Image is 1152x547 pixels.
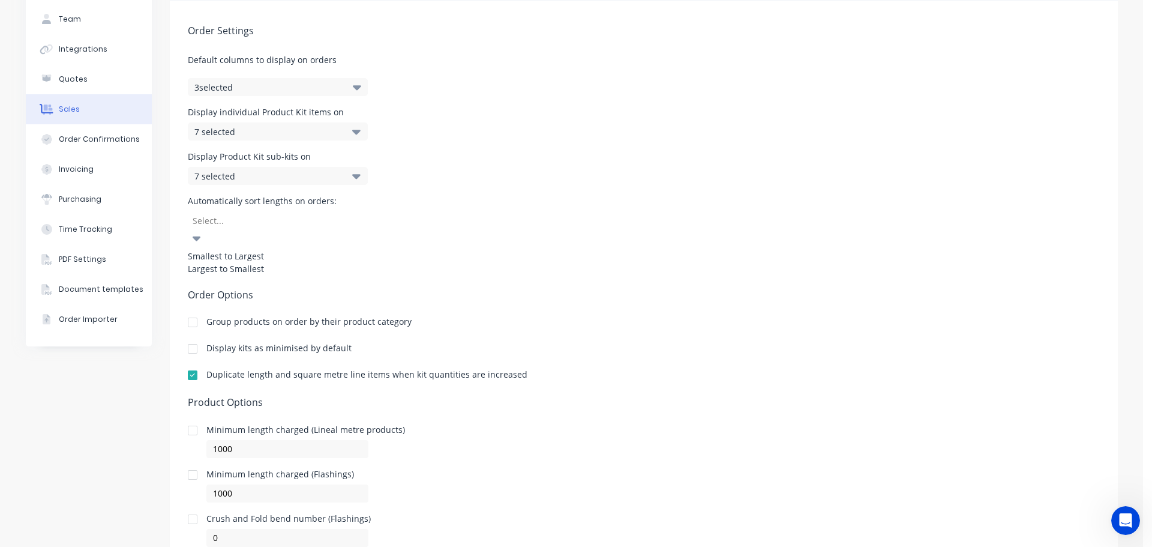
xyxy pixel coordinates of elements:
[206,344,352,352] div: Display kits as minimised by default
[26,154,152,184] button: Invoicing
[59,314,118,325] div: Order Importer
[59,74,88,85] div: Quotes
[188,289,1100,301] h5: Order Options
[26,94,152,124] button: Sales
[188,153,368,161] div: Display Product Kit sub-kits on
[26,34,152,64] button: Integrations
[206,470,368,479] div: Minimum length charged (Flashings)
[206,370,527,379] div: Duplicate length and square metre line items when kit quantities are increased
[206,515,371,523] div: Crush and Fold bend number (Flashings)
[26,4,152,34] button: Team
[188,250,368,262] div: Smallest to Largest
[26,304,152,334] button: Order Importer
[59,254,106,265] div: PDF Settings
[206,426,405,434] div: Minimum length charged (Lineal metre products)
[59,14,81,25] div: Team
[26,214,152,244] button: Time Tracking
[26,274,152,304] button: Document templates
[59,224,112,235] div: Time Tracking
[188,78,368,96] button: 3selected
[59,284,143,295] div: Document templates
[59,104,80,115] div: Sales
[59,164,94,175] div: Invoicing
[194,170,336,183] div: 7 selected
[26,184,152,214] button: Purchasing
[188,25,1100,37] h5: Order Settings
[59,134,140,145] div: Order Confirmations
[188,397,1100,408] h5: Product Options
[26,124,152,154] button: Order Confirmations
[194,125,336,138] div: 7 selected
[26,64,152,94] button: Quotes
[206,318,412,326] div: Group products on order by their product category
[26,244,152,274] button: PDF Settings
[188,108,368,116] div: Display individual Product Kit items on
[59,194,101,205] div: Purchasing
[59,44,107,55] div: Integrations
[188,53,1100,66] span: Default columns to display on orders
[1111,506,1140,535] iframe: Intercom live chat
[188,262,368,275] div: Largest to Smallest
[188,197,368,205] div: Automatically sort lengths on orders:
